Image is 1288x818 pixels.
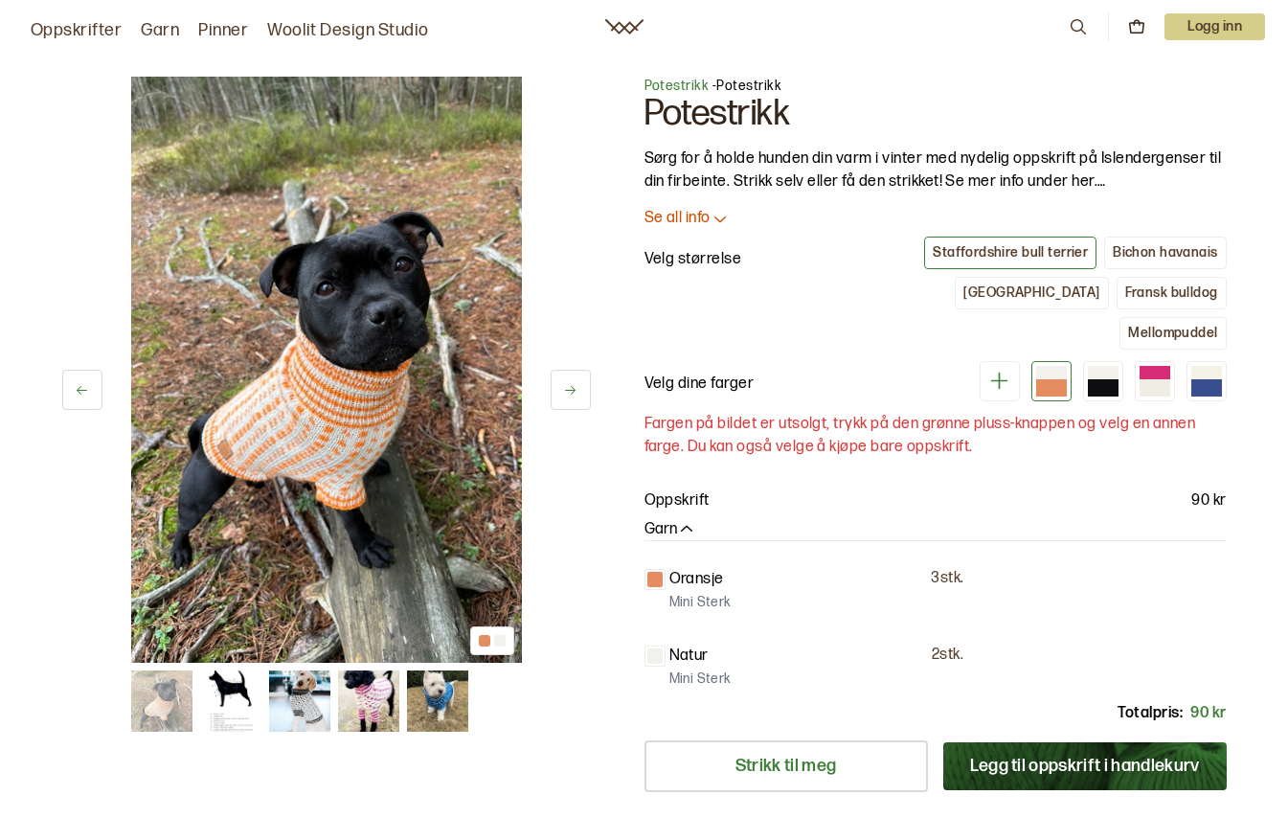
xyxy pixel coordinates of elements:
p: Sørg for å holde hunden din varm i vinter med nydelig oppskrift på Islendergenser til din firbein... [644,148,1227,193]
div: Hvit og rosa [1135,361,1175,401]
button: [GEOGRAPHIC_DATA] [955,277,1108,309]
button: Legg til oppskrift i handlekurv [943,742,1227,790]
p: Mini Sterk [669,593,732,612]
p: Fargen på bildet er utsolgt, trykk på den grønne pluss-knappen og velg en annen farge. Du kan ogs... [644,413,1227,459]
button: User dropdown [1164,13,1265,40]
button: Mellompuddel [1119,317,1226,350]
div: Mellompuddel [1128,325,1217,342]
p: 90 kr [1191,489,1226,512]
a: Oppskrifter [31,17,122,44]
p: 3 stk. [931,569,963,589]
p: Se all info [644,209,711,229]
button: Staffordshire bull terrier [924,237,1096,269]
h1: Potestrikk [644,96,1227,132]
div: Svart og hvit (utsolgt) [1083,361,1123,401]
div: Staffordshire bull terrier [933,244,1088,261]
p: Logg inn [1164,13,1265,40]
p: Oransje [669,568,724,591]
p: Totalpris: [1118,702,1183,725]
p: Mini Sterk [669,670,732,689]
button: Se all info [644,209,1227,229]
button: Bichon havanais [1104,237,1226,269]
a: Potestrikk [644,78,710,94]
p: Velg størrelse [644,248,742,271]
a: Garn [141,17,179,44]
a: Strikk til meg [644,740,928,792]
div: Oransje og hvit (utsolgt) [1031,361,1072,401]
div: Bichon havanais [1113,244,1217,261]
p: - Potestrikk [644,77,1227,96]
a: Woolit Design Studio [267,17,429,44]
p: 90 kr [1190,702,1226,725]
button: Garn [644,520,696,540]
p: Oppskrift [644,489,710,512]
div: [GEOGRAPHIC_DATA] [963,284,1099,302]
p: 2 stk. [932,646,963,666]
img: Bilde av oppskrift [131,77,522,663]
a: Woolit [605,19,644,34]
p: Velg dine farger [644,373,755,396]
p: Natur [669,645,709,668]
div: Fransk bulldog [1125,284,1218,302]
div: Blå og hvit (utsolgt) [1186,361,1227,401]
a: Pinner [198,17,248,44]
button: Fransk bulldog [1117,277,1227,309]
